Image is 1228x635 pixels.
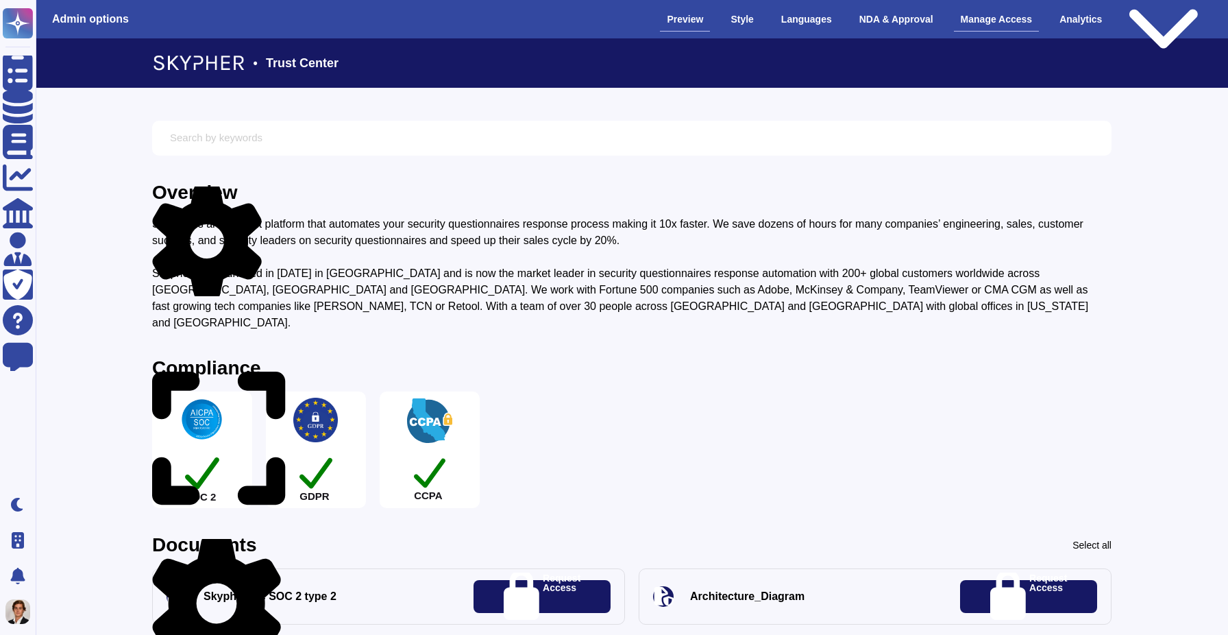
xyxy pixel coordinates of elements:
div: GDPR [299,453,332,501]
div: Select all [1072,540,1112,550]
div: Overview [152,183,238,202]
div: Preview [660,8,710,32]
img: check [407,398,453,443]
div: Skypher is an AI agent platform that automates your security questionnaires response process maki... [152,216,1112,331]
div: Manage Access [954,8,1040,32]
img: user [5,599,30,624]
div: Languages [774,8,839,31]
div: Skypher Inc SOC 2 type 2 [204,590,336,603]
button: user [3,597,40,627]
p: Request Access [1029,573,1067,621]
div: CCPA [414,454,445,500]
img: check [293,398,338,442]
div: Compliance [152,359,261,378]
div: Architecture_Diagram [690,590,805,603]
img: Company Banner [152,49,245,77]
div: Analytics [1053,8,1109,31]
div: Documents [152,536,256,555]
div: Style [724,8,760,31]
div: NDA & Approval [852,8,940,31]
h3: Admin options [52,12,129,25]
span: • [254,57,258,69]
input: Search by keywords [162,126,1102,150]
p: Request Access [543,573,580,621]
span: Trust Center [266,57,339,69]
